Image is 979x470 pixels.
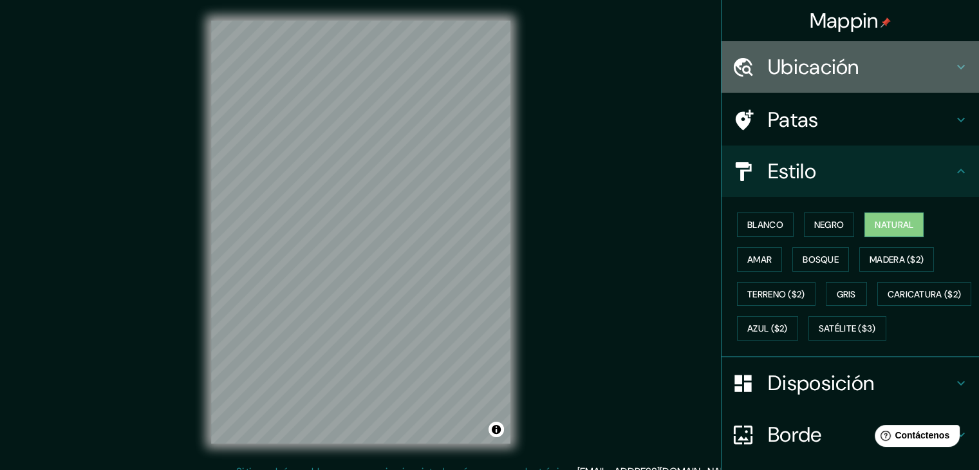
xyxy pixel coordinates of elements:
font: Disposición [768,370,874,397]
button: Satélite ($3) [808,316,886,341]
canvas: Mapa [211,21,510,444]
font: Borde [768,421,822,448]
button: Natural [864,212,924,237]
font: Gris [837,288,856,300]
font: Satélite ($3) [819,323,876,335]
button: Azul ($2) [737,316,798,341]
iframe: Lanzador de widgets de ayuda [864,420,965,456]
font: Ubicación [768,53,859,80]
font: Mappin [810,7,879,34]
font: Blanco [747,219,783,230]
button: Activar o desactivar atribución [489,422,504,437]
font: Madera ($2) [870,254,924,265]
button: Madera ($2) [859,247,934,272]
button: Terreno ($2) [737,282,816,306]
button: Gris [826,282,867,306]
font: Caricatura ($2) [888,288,962,300]
font: Azul ($2) [747,323,788,335]
font: Amar [747,254,772,265]
button: Bosque [792,247,849,272]
font: Estilo [768,158,816,185]
div: Patas [722,94,979,146]
font: Terreno ($2) [747,288,805,300]
div: Estilo [722,146,979,197]
font: Patas [768,106,819,133]
font: Bosque [803,254,839,265]
button: Blanco [737,212,794,237]
font: Natural [875,219,913,230]
button: Caricatura ($2) [877,282,972,306]
font: Negro [814,219,844,230]
button: Amar [737,247,782,272]
img: pin-icon.png [881,17,891,28]
div: Ubicación [722,41,979,93]
div: Disposición [722,357,979,409]
div: Borde [722,409,979,460]
button: Negro [804,212,855,237]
